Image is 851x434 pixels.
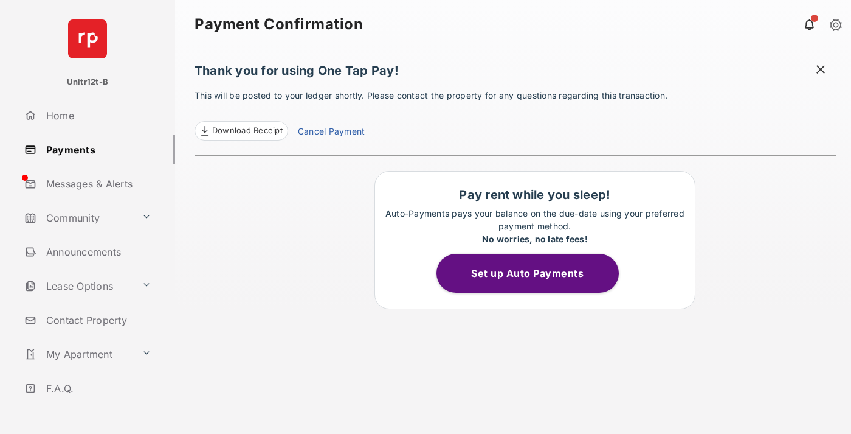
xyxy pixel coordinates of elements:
div: No worries, no late fees! [381,233,689,245]
h1: Thank you for using One Tap Pay! [195,63,836,84]
a: Lease Options [19,271,137,301]
a: Set up Auto Payments [436,267,633,279]
span: Download Receipt [212,125,283,137]
a: Community [19,203,137,233]
a: My Apartment [19,340,137,369]
a: Payments [19,135,175,164]
a: Download Receipt [195,121,288,141]
img: svg+xml;base64,PHN2ZyB4bWxucz0iaHR0cDovL3d3dy53My5vcmcvMjAwMC9zdmciIHdpZHRoPSI2NCIgaGVpZ2h0PSI2NC... [68,19,107,58]
a: Messages & Alerts [19,169,175,198]
a: Home [19,101,175,130]
a: F.A.Q. [19,374,175,403]
p: Auto-Payments pays your balance on the due-date using your preferred payment method. [381,207,689,245]
a: Contact Property [19,306,175,335]
button: Set up Auto Payments [436,254,619,293]
a: Announcements [19,237,175,267]
h1: Pay rent while you sleep! [381,187,689,202]
strong: Payment Confirmation [195,17,363,32]
a: Cancel Payment [298,125,365,141]
p: Unitr12t-B [67,76,108,88]
p: This will be posted to your ledger shortly. Please contact the property for any questions regardi... [195,89,836,141]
